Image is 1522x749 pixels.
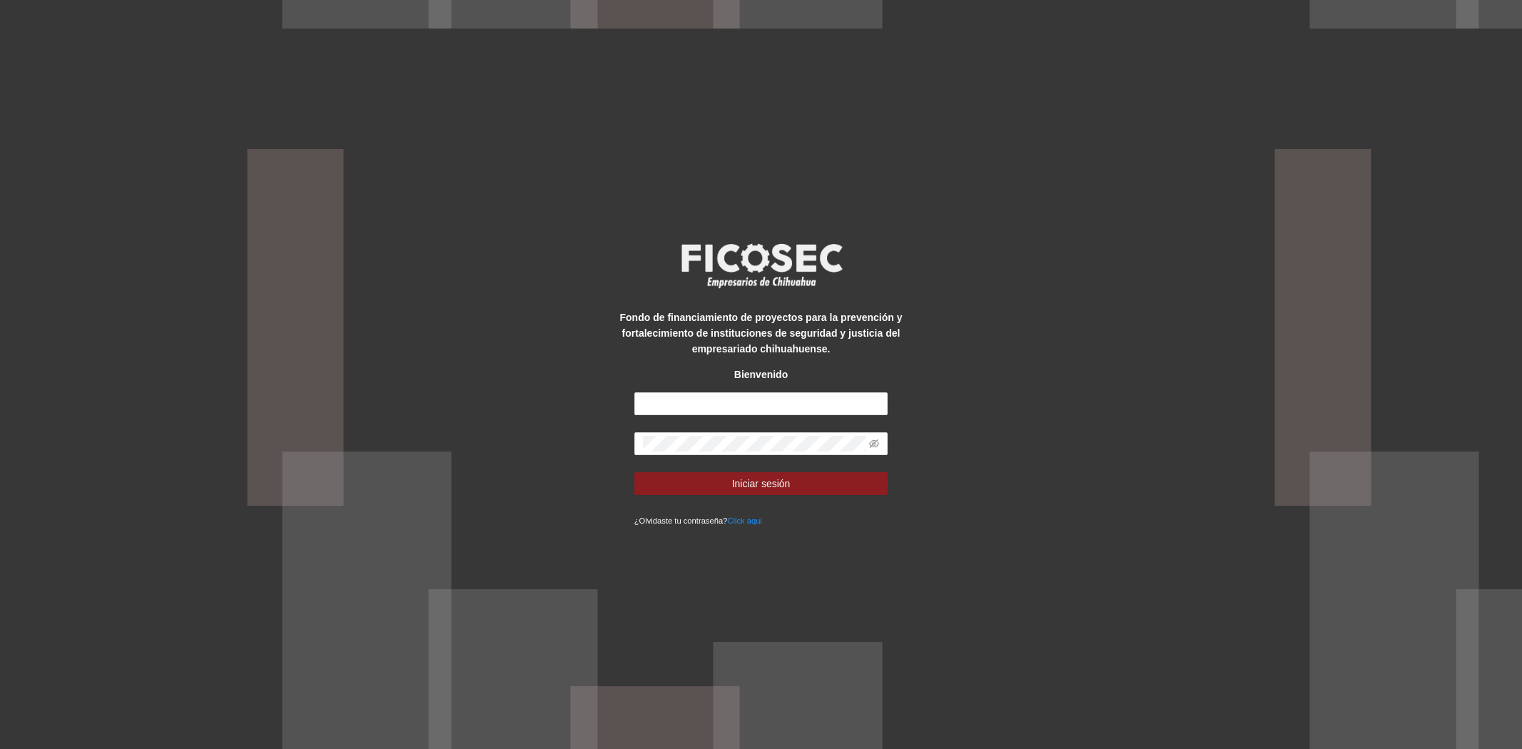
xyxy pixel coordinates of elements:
[634,516,762,525] small: ¿Olvidaste tu contraseña?
[634,472,888,495] button: Iniciar sesión
[727,516,762,525] a: Click aqui
[732,476,791,491] span: Iniciar sesión
[620,312,903,355] strong: Fondo de financiamiento de proyectos para la prevención y fortalecimiento de instituciones de seg...
[869,439,879,449] span: eye-invisible
[672,239,851,292] img: logo
[734,369,788,380] strong: Bienvenido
